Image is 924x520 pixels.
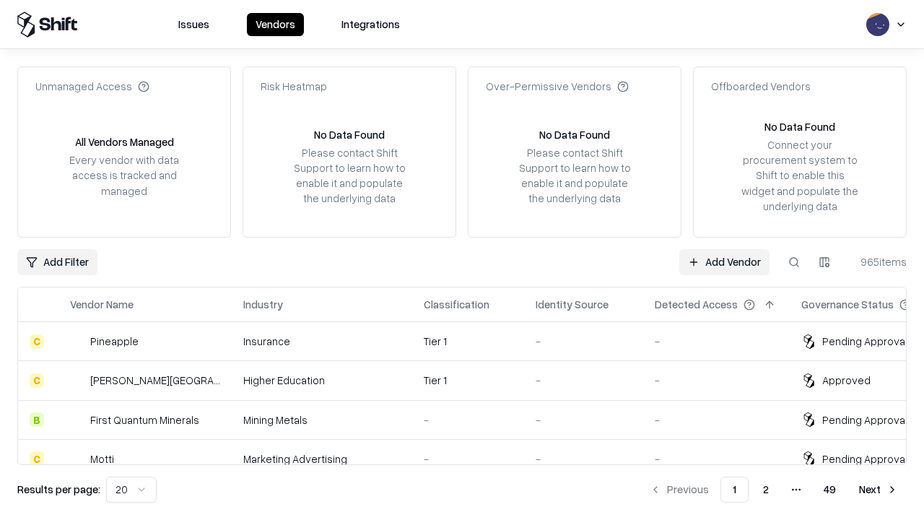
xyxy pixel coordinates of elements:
[17,482,100,497] p: Results per page:
[720,477,749,503] button: 1
[247,13,304,36] button: Vendors
[424,451,513,467] div: -
[333,13,409,36] button: Integrations
[70,373,84,388] img: Reichman University
[641,477,907,503] nav: pagination
[90,334,139,349] div: Pineapple
[64,152,184,198] div: Every vendor with data access is tracked and managed
[90,451,114,467] div: Motti
[17,249,97,275] button: Add Filter
[261,79,327,94] div: Risk Heatmap
[289,145,409,207] div: Please contact Shift Support to learn how to enable it and populate the underlying data
[424,334,513,349] div: Tier 1
[314,127,385,142] div: No Data Found
[30,451,44,466] div: C
[243,451,401,467] div: Marketing Advertising
[536,451,632,467] div: -
[822,334,907,349] div: Pending Approval
[243,412,401,428] div: Mining Metals
[243,297,283,312] div: Industry
[90,412,199,428] div: First Quantum Minerals
[655,297,738,312] div: Detected Access
[850,477,907,503] button: Next
[539,127,610,142] div: No Data Found
[70,297,134,312] div: Vendor Name
[655,373,778,388] div: -
[801,297,894,312] div: Governance Status
[655,451,778,467] div: -
[655,334,778,349] div: -
[679,249,770,275] a: Add Vendor
[90,373,220,388] div: [PERSON_NAME][GEOGRAPHIC_DATA]
[849,254,907,269] div: 965 items
[536,373,632,388] div: -
[424,297,489,312] div: Classification
[424,373,513,388] div: Tier 1
[30,373,44,388] div: C
[740,137,860,214] div: Connect your procurement system to Shift to enable this widget and populate the underlying data
[536,334,632,349] div: -
[536,412,632,428] div: -
[30,412,44,427] div: B
[515,145,635,207] div: Please contact Shift Support to learn how to enable it and populate the underlying data
[486,79,629,94] div: Over-Permissive Vendors
[536,297,609,312] div: Identity Source
[243,373,401,388] div: Higher Education
[70,451,84,466] img: Motti
[75,134,174,149] div: All Vendors Managed
[243,334,401,349] div: Insurance
[655,412,778,428] div: -
[70,412,84,427] img: First Quantum Minerals
[812,477,847,503] button: 49
[822,412,907,428] div: Pending Approval
[751,477,780,503] button: 2
[764,119,835,134] div: No Data Found
[822,451,907,467] div: Pending Approval
[822,373,871,388] div: Approved
[35,79,149,94] div: Unmanaged Access
[711,79,811,94] div: Offboarded Vendors
[170,13,218,36] button: Issues
[424,412,513,428] div: -
[30,334,44,349] div: C
[70,334,84,349] img: Pineapple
